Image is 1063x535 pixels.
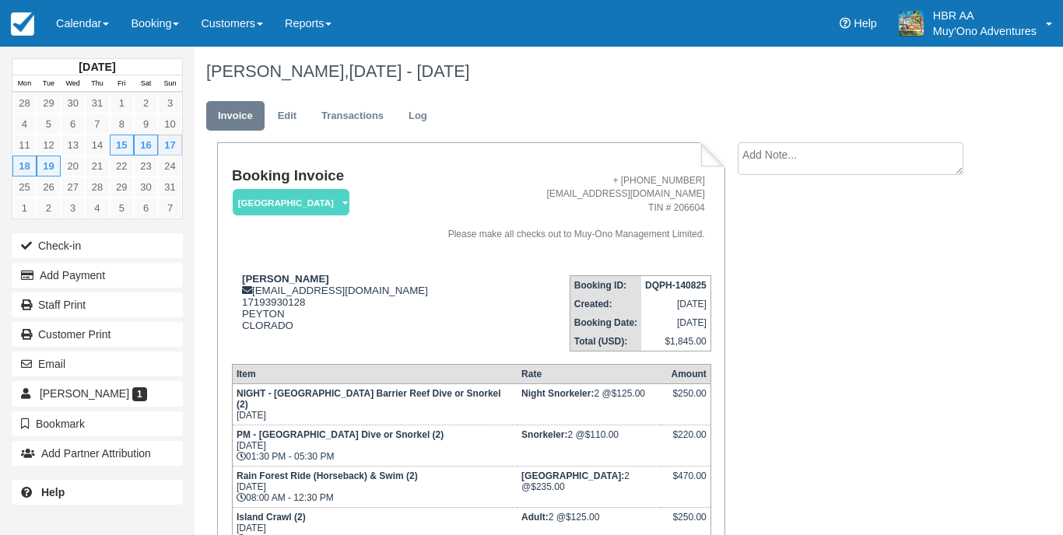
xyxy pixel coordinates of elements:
[61,198,85,219] a: 3
[232,425,517,466] td: [DATE] 01:30 PM - 05:30 PM
[12,114,37,135] a: 4
[12,441,183,466] button: Add Partner Attribution
[158,93,182,114] a: 3
[266,101,308,131] a: Edit
[158,114,182,135] a: 10
[232,188,344,217] a: [GEOGRAPHIC_DATA]
[134,93,158,114] a: 2
[12,292,183,317] a: Staff Print
[158,177,182,198] a: 31
[61,177,85,198] a: 27
[232,364,517,383] th: Item
[933,23,1037,39] p: Muy'Ono Adventures
[61,114,85,135] a: 6
[237,429,444,440] strong: PM - [GEOGRAPHIC_DATA] Dive or Snorkel (2)
[570,332,641,351] th: Total (USD):
[899,11,924,36] img: A20
[85,198,109,219] a: 4
[641,332,710,351] td: $1,845.00
[521,388,594,399] strong: Night Snorkeler
[517,466,661,507] td: 2 @
[41,486,65,498] b: Help
[12,351,183,376] button: Email
[134,135,158,156] a: 16
[37,135,61,156] a: 12
[12,322,183,347] a: Customer Print
[158,198,182,219] a: 7
[85,135,109,156] a: 14
[521,429,567,440] strong: Snorkeler
[12,135,37,156] a: 11
[158,135,182,156] a: 17
[110,114,134,135] a: 8
[134,198,158,219] a: 6
[349,61,469,81] span: [DATE] - [DATE]
[665,388,706,411] div: $250.00
[612,388,645,399] span: $125.00
[237,388,501,410] strong: NIGHT - [GEOGRAPHIC_DATA] Barrier Reef Dive or Snorkel (2)
[110,93,134,114] a: 1
[517,364,661,383] th: Rate
[110,75,134,93] th: Fri
[232,168,433,184] h1: Booking Invoice
[61,75,85,93] th: Wed
[12,198,37,219] a: 1
[12,93,37,114] a: 28
[37,156,61,177] a: 19
[310,101,395,131] a: Transactions
[11,12,34,36] img: checkfront-main-nav-mini-logo.png
[61,156,85,177] a: 20
[110,135,134,156] a: 15
[840,18,851,29] i: Help
[854,17,877,30] span: Help
[570,275,641,295] th: Booking ID:
[37,114,61,135] a: 5
[242,273,329,285] strong: [PERSON_NAME]
[134,114,158,135] a: 9
[37,198,61,219] a: 2
[85,177,109,198] a: 28
[237,512,306,523] strong: Island Crawl (2)
[110,156,134,177] a: 22
[61,93,85,114] a: 30
[37,177,61,198] a: 26
[232,273,433,351] div: [EMAIL_ADDRESS][DOMAIN_NAME] 17193930128 PEYTON CLORADO
[12,411,183,436] button: Bookmark
[85,93,109,114] a: 31
[585,429,619,440] span: $110.00
[641,313,710,332] td: [DATE]
[232,383,517,425] td: [DATE]
[12,177,37,198] a: 25
[37,75,61,93] th: Tue
[12,75,37,93] th: Mon
[61,135,85,156] a: 13
[665,429,706,453] div: $220.00
[12,263,183,288] button: Add Payment
[85,75,109,93] th: Thu
[233,189,349,216] em: [GEOGRAPHIC_DATA]
[206,62,981,81] h1: [PERSON_NAME],
[440,174,704,241] address: + [PHONE_NUMBER] [EMAIL_ADDRESS][DOMAIN_NAME] TIN # 206604 Please make all checks out to Muy-Ono ...
[134,156,158,177] a: 23
[661,364,710,383] th: Amount
[570,313,641,332] th: Booking Date:
[158,75,182,93] th: Sun
[521,470,624,481] strong: Thatch Caye Resort
[206,101,265,131] a: Invoice
[132,387,147,401] span: 1
[570,295,641,313] th: Created:
[531,481,564,492] span: $235.00
[134,75,158,93] th: Sat
[79,61,115,73] strong: [DATE]
[110,177,134,198] a: 29
[40,387,129,400] span: [PERSON_NAME]
[232,466,517,507] td: [DATE] 08:00 AM - 12:30 PM
[665,470,706,494] div: $470.00
[397,101,439,131] a: Log
[521,512,549,523] strong: Adult
[517,425,661,466] td: 2 @
[110,198,134,219] a: 5
[158,156,182,177] a: 24
[134,177,158,198] a: 30
[85,156,109,177] a: 21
